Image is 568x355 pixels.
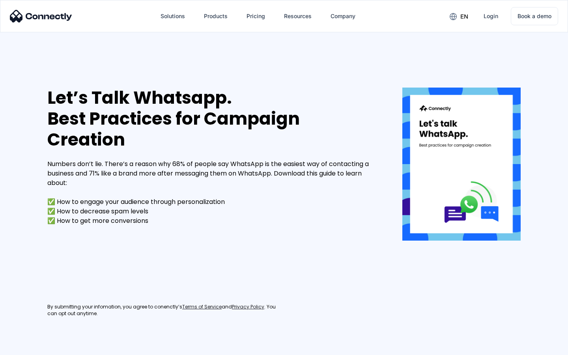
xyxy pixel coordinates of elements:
[47,88,379,150] div: Let’s Talk Whatsapp. Best Practices for Campaign Creation
[232,304,264,310] a: Privacy Policy
[443,10,474,22] div: en
[278,7,318,26] div: Resources
[8,341,47,352] aside: Language selected: English
[161,11,185,22] div: Solutions
[240,7,271,26] a: Pricing
[182,304,222,310] a: Terms of Service
[47,304,284,317] div: By submitting your infomation, you agree to conenctly’s and . You can opt out anytime.
[484,11,498,22] div: Login
[477,7,504,26] a: Login
[154,7,191,26] div: Solutions
[47,159,379,226] div: Numbers don’t lie. There’s a reason why 68% of people say WhatsApp is the easiest way of contacti...
[247,11,265,22] div: Pricing
[16,341,47,352] ul: Language list
[324,7,362,26] div: Company
[204,11,228,22] div: Products
[511,7,558,25] a: Book a demo
[198,7,234,26] div: Products
[10,10,72,22] img: Connectly Logo
[331,11,355,22] div: Company
[460,11,468,22] div: en
[47,235,245,294] iframe: Form 0
[284,11,312,22] div: Resources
